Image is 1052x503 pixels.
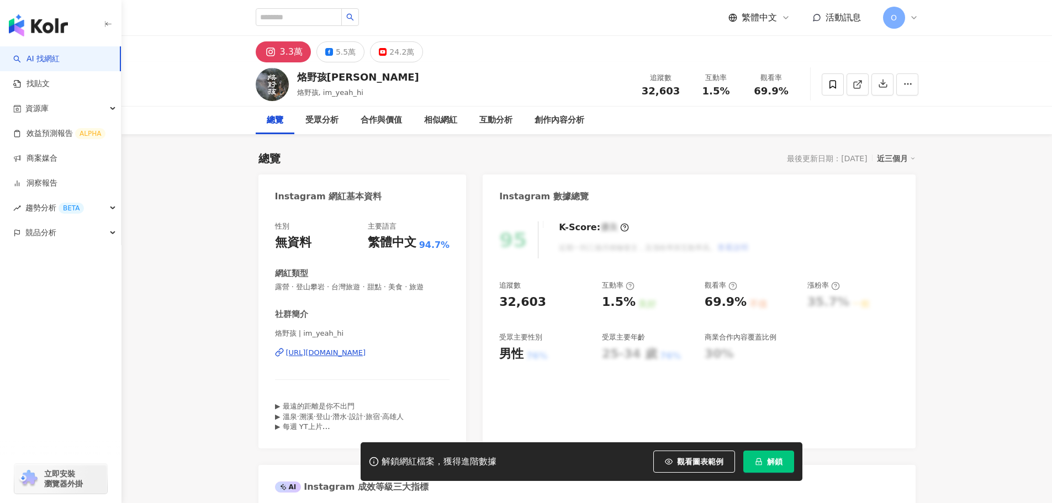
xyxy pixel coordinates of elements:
span: lock [755,458,763,465]
div: 總覽 [258,151,281,166]
span: 露營 · 登山攀岩 · 台灣旅遊 · 甜點 · 美食 · 旅遊 [275,282,450,292]
span: 69.9% [754,86,788,97]
img: logo [9,14,68,36]
div: 解鎖網紅檔案，獲得進階數據 [382,456,496,468]
div: 1.5% [602,294,636,311]
div: 近三個月 [877,151,916,166]
div: 最後更新日期：[DATE] [787,154,867,163]
div: 互動分析 [479,114,512,127]
a: 洞察報告 [13,178,57,189]
a: chrome extension立即安裝 瀏覽器外掛 [14,464,107,494]
a: [URL][DOMAIN_NAME] [275,348,450,358]
span: 烙野孩 | im_yeah_hi [275,329,450,338]
div: 商業合作內容覆蓋比例 [705,332,776,342]
span: O [891,12,897,24]
div: 69.9% [705,294,747,311]
button: 解鎖 [743,451,794,473]
span: 趨勢分析 [25,195,84,220]
div: 32,603 [499,294,546,311]
div: 繁體中文 [368,234,416,251]
button: 觀看圖表範例 [653,451,735,473]
a: 效益預測報告ALPHA [13,128,105,139]
button: 5.5萬 [316,41,364,62]
div: 網紅類型 [275,268,308,279]
span: 立即安裝 瀏覽器外掛 [44,469,83,489]
div: 5.5萬 [336,44,356,60]
div: AI [275,481,302,493]
span: search [346,13,354,21]
div: 受眾主要年齡 [602,332,645,342]
span: 32,603 [642,85,680,97]
div: 主要語言 [368,221,397,231]
img: chrome extension [18,470,39,488]
span: 資源庫 [25,96,49,121]
span: 解鎖 [767,457,783,466]
div: 男性 [499,346,524,363]
span: 競品分析 [25,220,56,245]
div: 受眾分析 [305,114,339,127]
div: 總覽 [267,114,283,127]
button: 3.3萬 [256,41,311,62]
div: 合作與價值 [361,114,402,127]
div: K-Score : [559,221,629,234]
span: 烙野孩, im_yeah_hi [297,88,363,97]
button: 24.2萬 [370,41,423,62]
div: [URL][DOMAIN_NAME] [286,348,366,358]
div: 追蹤數 [499,280,521,290]
div: 觀看率 [705,280,737,290]
div: 24.2萬 [389,44,414,60]
span: 繁體中文 [742,12,777,24]
div: 創作內容分析 [535,114,584,127]
div: 3.3萬 [280,44,303,60]
a: searchAI 找網紅 [13,54,60,65]
div: 追蹤數 [640,72,682,83]
span: 1.5% [702,86,730,97]
a: 找貼文 [13,78,50,89]
span: 94.7% [419,239,450,251]
a: 商案媒合 [13,153,57,164]
div: BETA [59,203,84,214]
div: 觀看率 [750,72,792,83]
div: 無資料 [275,234,311,251]
span: rise [13,204,21,212]
div: 受眾主要性別 [499,332,542,342]
div: 漲粉率 [807,280,840,290]
span: 觀看圖表範例 [677,457,723,466]
div: 烙野孩[PERSON_NAME] [297,70,419,84]
div: 互動率 [695,72,737,83]
div: 社群簡介 [275,309,308,320]
span: ▶︎ 最遠的距離是你不出門 ▶︎ 溫泉·溯溪·登山·潛水·設計·旅宿·高雄人 ▶︎ 每週 YT上片 ▶︎ [EMAIL_ADDRESS][DOMAIN_NAME] ▶︎ 新片⇩ [275,402,408,451]
div: 相似網紅 [424,114,457,127]
img: KOL Avatar [256,68,289,101]
div: Instagram 數據總覽 [499,190,589,203]
div: 性別 [275,221,289,231]
div: Instagram 成效等級三大指標 [275,481,429,493]
span: 活動訊息 [826,12,861,23]
div: 互動率 [602,280,635,290]
div: Instagram 網紅基本資料 [275,190,382,203]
